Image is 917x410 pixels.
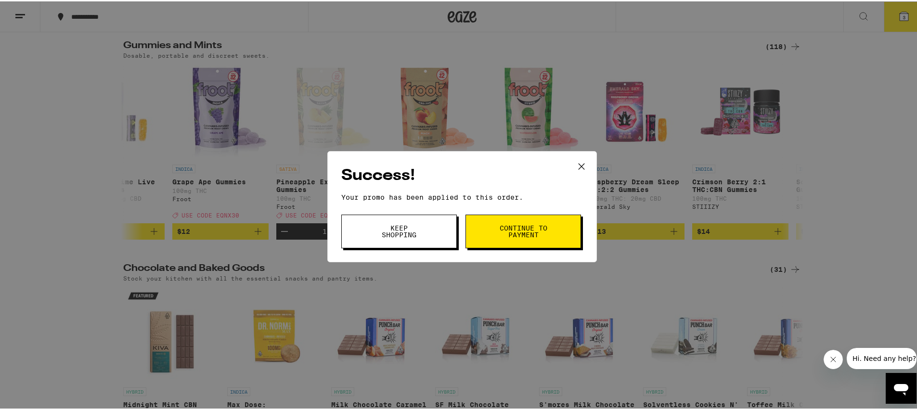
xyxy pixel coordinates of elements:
span: Keep Shopping [375,223,424,237]
iframe: Close message [824,348,843,368]
iframe: Button to launch messaging window [886,372,917,402]
button: Keep Shopping [341,213,457,247]
span: Continue to payment [499,223,548,237]
p: Your promo has been applied to this order. [341,192,583,200]
button: Continue to payment [465,213,581,247]
h2: Success! [341,164,583,185]
iframe: Message from company [847,346,917,368]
